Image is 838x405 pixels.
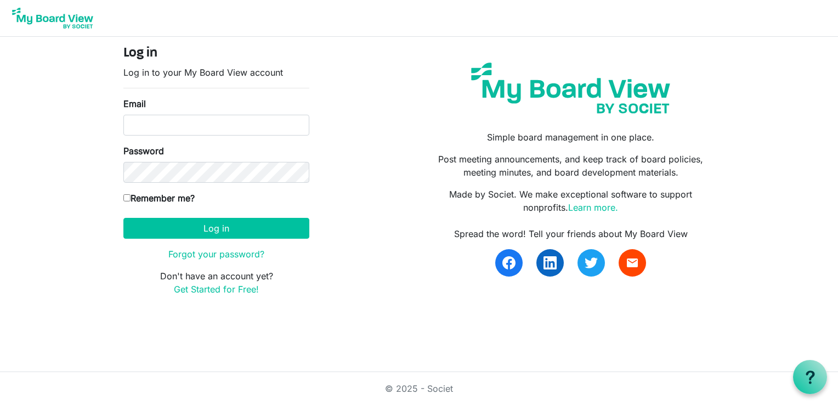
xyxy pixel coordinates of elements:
a: email [619,249,646,277]
p: Don't have an account yet? [123,269,309,296]
img: twitter.svg [585,256,598,269]
p: Simple board management in one place. [427,131,715,144]
div: Spread the word! Tell your friends about My Board View [427,227,715,240]
img: my-board-view-societ.svg [463,54,678,122]
p: Log in to your My Board View account [123,66,309,79]
a: Get Started for Free! [174,284,259,295]
label: Password [123,144,164,157]
a: Learn more. [568,202,618,213]
img: facebook.svg [502,256,516,269]
label: Email [123,97,146,110]
label: Remember me? [123,192,195,205]
p: Post meeting announcements, and keep track of board policies, meeting minutes, and board developm... [427,153,715,179]
span: email [626,256,639,269]
input: Remember me? [123,194,131,201]
a: Forgot your password? [168,249,264,260]
p: Made by Societ. We make exceptional software to support nonprofits. [427,188,715,214]
h4: Log in [123,46,309,61]
a: © 2025 - Societ [385,383,453,394]
button: Log in [123,218,309,239]
img: linkedin.svg [543,256,557,269]
img: My Board View Logo [9,4,97,32]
